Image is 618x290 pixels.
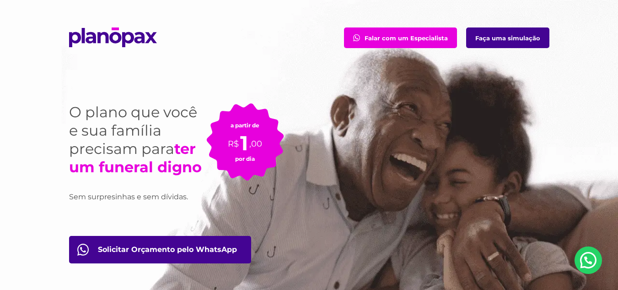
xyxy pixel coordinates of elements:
[69,27,157,47] img: planopax
[466,27,549,48] a: Faça uma simulação
[77,244,89,256] img: fale com consultor
[69,191,206,203] h3: Sem surpresinhas e sem dívidas.
[69,140,202,176] strong: ter um funeral digno
[69,236,251,263] a: Orçamento pelo WhatsApp btn-orcamento
[353,34,360,41] img: fale com consultor
[575,246,602,274] a: Nosso Whatsapp
[231,122,259,129] small: a partir de
[235,155,255,162] small: por dia
[344,27,457,48] a: Falar com um Especialista
[240,131,248,155] span: 1
[69,103,206,176] h1: O plano que você e sua família precisam para
[228,129,262,150] p: R$ ,00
